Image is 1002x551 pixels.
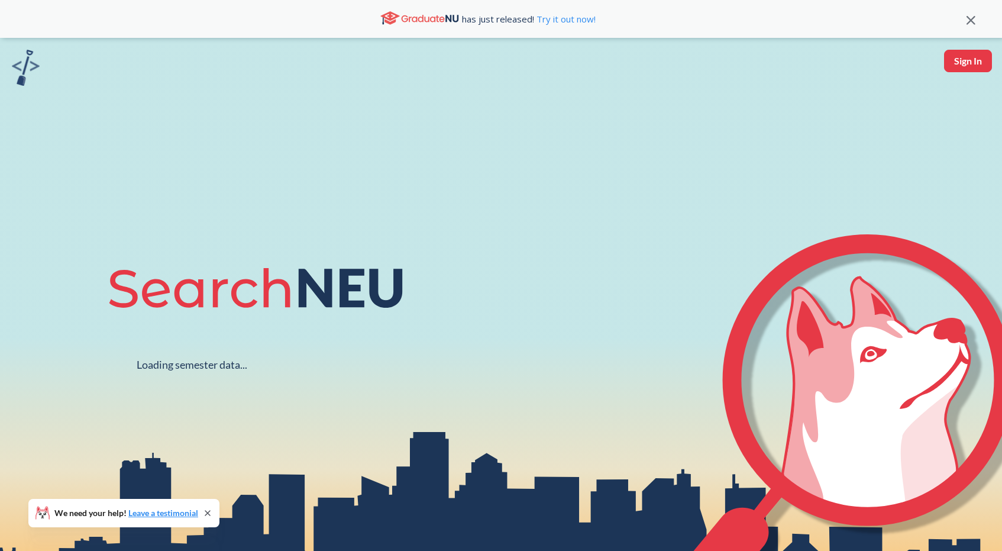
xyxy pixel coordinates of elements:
[462,12,596,25] span: has just released!
[12,50,40,89] a: sandbox logo
[128,508,198,518] a: Leave a testimonial
[944,50,992,72] button: Sign In
[12,50,40,86] img: sandbox logo
[54,509,198,517] span: We need your help!
[137,358,247,372] div: Loading semester data...
[534,13,596,25] a: Try it out now!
